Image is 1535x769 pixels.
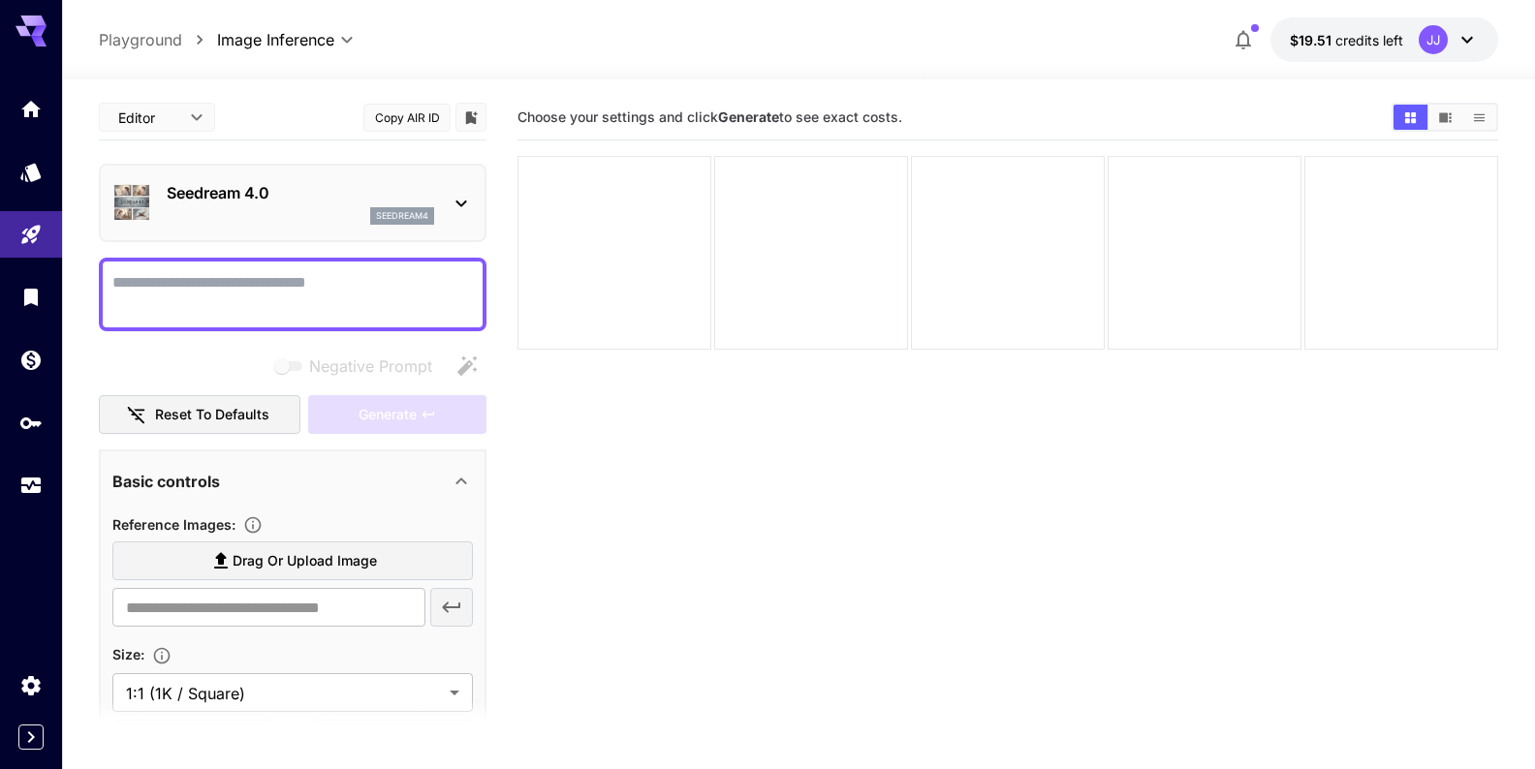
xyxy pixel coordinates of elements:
button: $19.50535JJ [1270,17,1498,62]
button: Show media in grid view [1394,105,1427,130]
div: API Keys [19,411,43,435]
span: Reference Images : [112,516,235,533]
span: Choose your settings and click to see exact costs. [517,108,902,125]
div: Home [19,97,43,121]
div: $19.50535 [1290,30,1403,50]
button: Copy AIR ID [363,104,451,132]
div: Widget de chat [1438,676,1535,769]
iframe: Chat Widget [1438,676,1535,769]
button: Expand sidebar [18,724,44,750]
div: Usage [19,474,43,498]
span: Negative prompts are not compatible with the selected model. [270,354,448,378]
span: Size : [112,646,144,662]
span: $19.51 [1290,32,1335,48]
div: Show media in grid viewShow media in video viewShow media in list view [1392,103,1498,132]
a: Playground [99,28,182,51]
span: Image Inference [217,28,334,51]
div: Basic controls [112,458,473,505]
nav: breadcrumb [99,28,217,51]
button: Reset to defaults [99,395,300,435]
div: Seedream 4.0seedream4 [112,173,473,232]
span: Negative Prompt [309,354,432,378]
b: Generate [718,108,779,125]
button: Show media in list view [1462,105,1496,130]
button: Show media in video view [1428,105,1462,130]
label: Drag or upload image [112,541,473,581]
p: Seedream 4.0 [167,181,434,204]
span: Editor [118,108,178,128]
div: JJ [1419,25,1448,54]
button: Add to library [462,106,480,129]
div: Models [19,160,43,184]
div: Wallet [19,348,43,372]
p: Basic controls [112,470,220,493]
span: Drag or upload image [233,549,377,573]
button: Upload a reference image to guide the result. This is needed for Image-to-Image or Inpainting. Su... [235,515,270,535]
span: 1:1 (1K / Square) [126,682,442,705]
p: seedream4 [376,209,428,223]
button: Adjust the dimensions of the generated image by specifying its width and height in pixels, or sel... [144,646,179,665]
div: Playground [19,223,43,247]
div: Library [19,285,43,309]
span: credits left [1335,32,1403,48]
div: Settings [19,673,43,697]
